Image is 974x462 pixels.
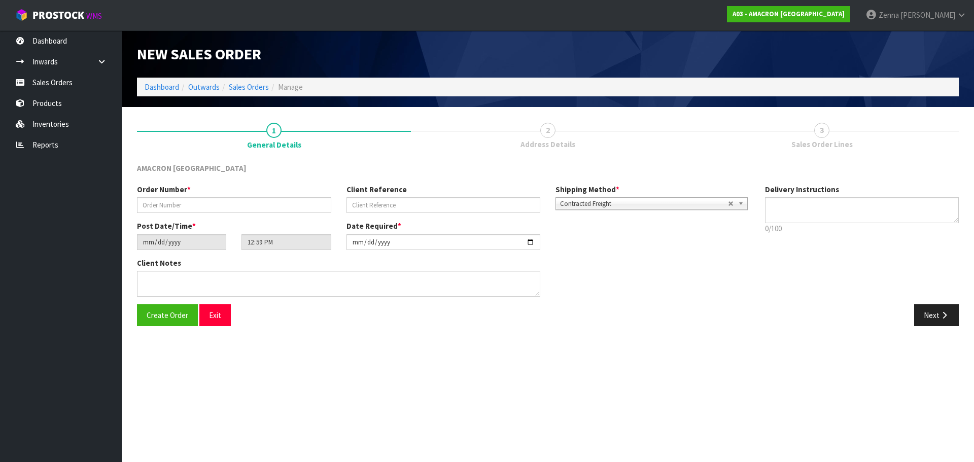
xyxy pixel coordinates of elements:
[137,163,247,173] span: AMACRON [GEOGRAPHIC_DATA]
[147,310,188,320] span: Create Order
[765,184,839,195] label: Delivery Instructions
[32,9,84,22] span: ProStock
[137,184,191,195] label: Order Number
[733,10,845,18] strong: A03 - AMACRON [GEOGRAPHIC_DATA]
[86,11,102,21] small: WMS
[188,82,220,92] a: Outwards
[137,197,331,213] input: Order Number
[137,304,198,326] button: Create Order
[145,82,179,92] a: Dashboard
[278,82,303,92] span: Manage
[346,197,541,213] input: Client Reference
[540,123,555,138] span: 2
[266,123,282,138] span: 1
[791,139,853,150] span: Sales Order Lines
[520,139,575,150] span: Address Details
[560,198,728,210] span: Contracted Freight
[137,44,261,63] span: New Sales Order
[555,184,619,195] label: Shipping Method
[15,9,28,21] img: cube-alt.png
[247,139,301,150] span: General Details
[765,223,959,234] p: 0/100
[137,221,196,231] label: Post Date/Time
[229,82,269,92] a: Sales Orders
[879,10,899,20] span: Zenna
[346,221,401,231] label: Date Required
[137,155,959,334] span: General Details
[346,184,407,195] label: Client Reference
[814,123,829,138] span: 3
[137,258,181,268] label: Client Notes
[900,10,955,20] span: [PERSON_NAME]
[199,304,231,326] button: Exit
[914,304,959,326] button: Next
